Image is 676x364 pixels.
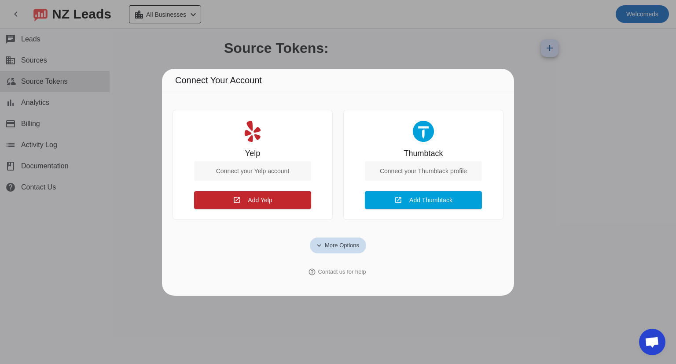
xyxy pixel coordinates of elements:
[245,149,260,158] div: Yelp
[248,197,272,204] span: Add Yelp
[365,191,482,209] button: Add Thumbtack
[194,161,311,181] div: Connect your Yelp account
[365,161,482,181] div: Connect your Thumbtack profile
[404,149,443,158] div: Thumbtack
[413,121,434,142] img: Thumbtack
[409,197,452,204] span: Add Thumbtack
[242,121,263,142] img: Yelp
[310,238,366,253] button: More Options
[315,241,323,249] mat-icon: expand_more
[394,196,402,204] mat-icon: open_in_new
[194,191,311,209] button: Add Yelp
[639,329,665,355] div: Open chat
[303,264,373,280] button: Contact us for help
[175,73,262,87] span: Connect Your Account
[325,241,359,250] span: More Options
[318,267,366,276] span: Contact us for help
[308,268,316,276] mat-icon: help_outline
[233,196,241,204] mat-icon: open_in_new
